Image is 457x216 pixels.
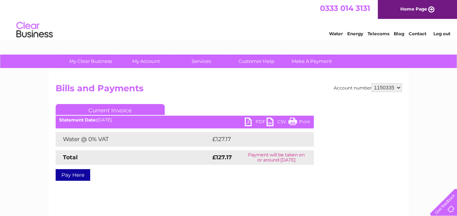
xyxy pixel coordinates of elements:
[394,31,404,36] a: Blog
[61,55,121,68] a: My Clear Business
[171,55,231,68] a: Services
[368,31,389,36] a: Telecoms
[211,132,299,147] td: £127.17
[56,132,211,147] td: Water @ 0% VAT
[56,104,165,115] a: Current Invoice
[227,55,286,68] a: Customer Help
[282,55,342,68] a: Make A Payment
[245,117,266,128] a: PDF
[347,31,363,36] a: Energy
[239,150,314,165] td: Payment will be taken on or around [DATE]
[433,31,450,36] a: Log out
[212,154,232,161] strong: £127.17
[329,31,343,36] a: Water
[57,4,401,35] div: Clear Business is a trading name of Verastar Limited (registered in [GEOGRAPHIC_DATA] No. 3667643...
[59,117,97,123] b: Statement Date:
[16,19,53,41] img: logo.png
[56,83,402,97] h2: Bills and Payments
[266,117,288,128] a: CSV
[320,4,370,13] a: 0333 014 3131
[56,117,314,123] div: [DATE]
[288,117,310,128] a: Print
[56,169,90,181] a: Pay Here
[63,154,78,161] strong: Total
[116,55,176,68] a: My Account
[334,83,402,92] div: Account number
[409,31,426,36] a: Contact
